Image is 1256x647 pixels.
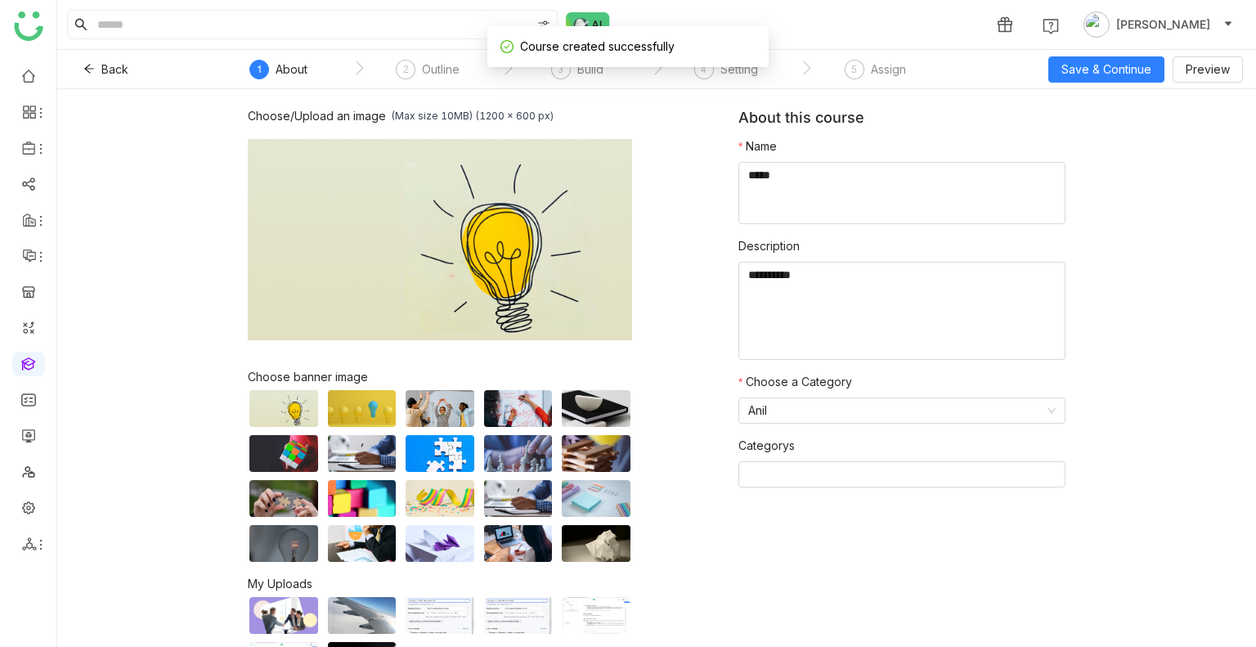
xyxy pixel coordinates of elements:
[1083,11,1110,38] img: avatar
[558,63,563,75] span: 3
[701,63,706,75] span: 4
[851,63,857,75] span: 5
[1116,16,1210,34] span: [PERSON_NAME]
[537,19,550,32] img: search-type.svg
[422,60,460,79] div: Outline
[738,137,777,155] label: Name
[248,370,632,384] div: Choose banner image
[70,56,141,83] button: Back
[1080,11,1236,38] button: [PERSON_NAME]
[738,109,1065,137] div: About this course
[214,50,950,89] nz-steps: ` ` ` ` `
[1048,56,1164,83] button: Save & Continue
[248,109,386,123] div: Choose/Upload an image
[391,110,554,122] div: (Max size 10MB) (1200 x 600 px)
[1186,61,1230,79] span: Preview
[738,437,795,455] label: Categorys
[396,60,460,89] div: 2Outline
[276,60,307,79] div: About
[249,60,307,89] div: 1About
[720,60,758,79] div: Setting
[520,39,675,53] span: Course created successfully
[577,60,603,79] div: Build
[14,11,43,41] img: logo
[1043,18,1059,34] img: help.svg
[694,60,758,89] div: 4Setting
[403,63,409,75] span: 2
[871,60,906,79] div: Assign
[1173,56,1243,83] button: Preview
[566,12,610,37] img: ask-buddy-normal.svg
[248,577,738,591] div: My Uploads
[551,60,603,89] div: 3Build
[257,63,262,75] span: 1
[101,61,128,79] span: Back
[738,237,800,255] label: Description
[738,373,852,391] label: Choose a Category
[748,398,1056,423] nz-select-item: Anil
